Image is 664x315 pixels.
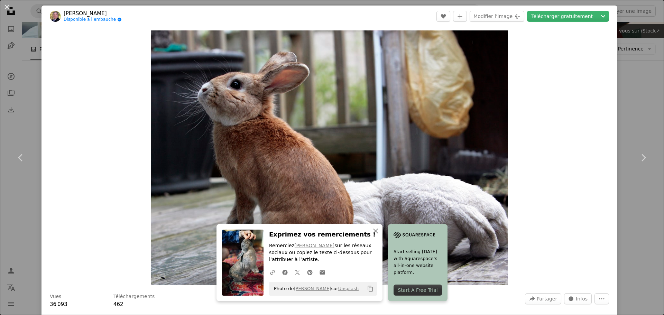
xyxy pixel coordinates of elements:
img: Accéder au profil de David Trinks [50,11,61,22]
a: [PERSON_NAME] [64,10,122,17]
div: Start A Free Trial [394,285,442,296]
h3: Vues [50,293,61,300]
span: Partager [537,294,557,304]
button: J’aime [436,11,450,22]
button: Statistiques de cette image [564,293,592,304]
img: file-1705255347840-230a6ab5bca9image [394,230,435,240]
button: Modifier l’image [470,11,524,22]
a: Partagez-leFacebook [279,265,291,279]
a: Partagez-lePinterest [304,265,316,279]
a: Disponible à l’embauche [64,17,122,22]
a: Start selling [DATE] with Squarespace’s all-in-one website platform.Start A Free Trial [388,224,448,301]
a: Partager par mail [316,265,329,279]
button: Ajouter à la collection [453,11,467,22]
h3: Exprimez vos remerciements ! [269,230,377,240]
a: [PERSON_NAME] [294,286,331,291]
button: Plus d’actions [594,293,609,304]
a: Télécharger gratuitement [527,11,597,22]
span: 462 [113,301,123,307]
button: Partager cette image [525,293,561,304]
a: Partagez-leTwitter [291,265,304,279]
button: Copier dans le presse-papier [365,283,376,295]
button: Zoom sur cette image [151,30,508,285]
span: 36 093 [50,301,67,307]
a: [PERSON_NAME] [294,243,334,248]
img: un lapin brun et blanc assis sur un plancher en bois [151,30,508,285]
a: Suivant [622,124,664,191]
button: Choisissez la taille de téléchargement [597,11,609,22]
p: Remerciez sur les réseaux sociaux ou copiez le texte ci-dessous pour l’attribuer à l’artiste. [269,242,377,263]
a: Unsplash [338,286,359,291]
h3: Téléchargements [113,293,155,300]
span: Start selling [DATE] with Squarespace’s all-in-one website platform. [394,248,442,276]
span: Infos [576,294,588,304]
span: Photo de sur [270,283,359,294]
